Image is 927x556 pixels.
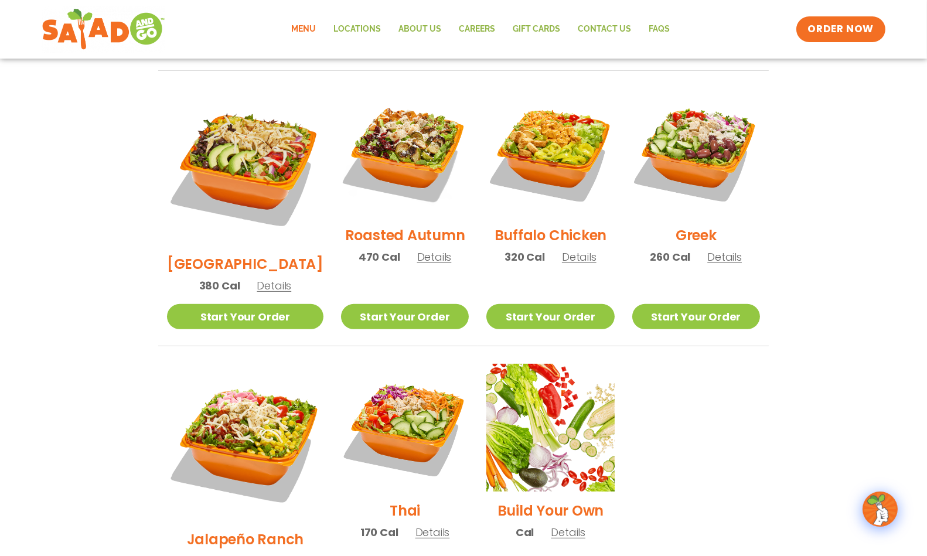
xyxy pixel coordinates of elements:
h2: Jalapeño Ranch [187,529,304,550]
a: FAQs [640,16,679,43]
span: 470 Cal [359,249,400,265]
img: Product photo for Jalapeño Ranch Salad [167,364,323,520]
span: Details [417,250,452,264]
span: Details [257,278,291,293]
span: Details [415,525,450,540]
nav: Menu [282,16,679,43]
span: Cal [516,524,534,540]
h2: [GEOGRAPHIC_DATA] [167,254,323,274]
h2: Buffalo Chicken [495,225,606,245]
a: GIFT CARDS [504,16,569,43]
a: About Us [390,16,450,43]
img: Product photo for Thai Salad [341,364,469,492]
h2: Thai [390,500,420,521]
h2: Greek [676,225,717,245]
a: Start Your Order [167,304,323,329]
span: 380 Cal [199,278,240,294]
span: 170 Cal [360,524,398,540]
span: 320 Cal [505,249,545,265]
a: Start Your Order [486,304,614,329]
img: Product photo for Buffalo Chicken Salad [486,88,614,216]
span: Details [551,525,585,540]
a: Locations [325,16,390,43]
img: new-SAG-logo-768×292 [42,6,165,53]
span: Details [707,250,742,264]
img: Product photo for BBQ Ranch Salad [167,88,323,245]
a: Start Your Order [632,304,760,329]
img: wpChatIcon [864,493,897,526]
img: Product photo for Build Your Own [486,364,614,492]
a: ORDER NOW [796,16,885,42]
span: 260 Cal [650,249,691,265]
a: Contact Us [569,16,640,43]
span: ORDER NOW [808,22,874,36]
a: Careers [450,16,504,43]
span: Details [562,250,597,264]
h2: Roasted Autumn [345,225,465,245]
h2: Build Your Own [497,500,604,521]
img: Product photo for Roasted Autumn Salad [341,88,469,216]
img: Product photo for Greek Salad [632,88,760,216]
a: Menu [282,16,325,43]
a: Start Your Order [341,304,469,329]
